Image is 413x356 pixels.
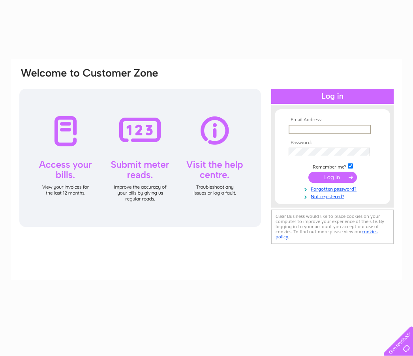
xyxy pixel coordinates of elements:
[289,185,378,192] a: Forgotten password?
[287,162,378,170] td: Remember me?
[276,229,377,240] a: cookies policy
[287,140,378,146] th: Password:
[289,192,378,200] a: Not registered?
[308,172,357,183] input: Submit
[271,210,394,244] div: Clear Business would like to place cookies on your computer to improve your experience of the sit...
[287,117,378,123] th: Email Address:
